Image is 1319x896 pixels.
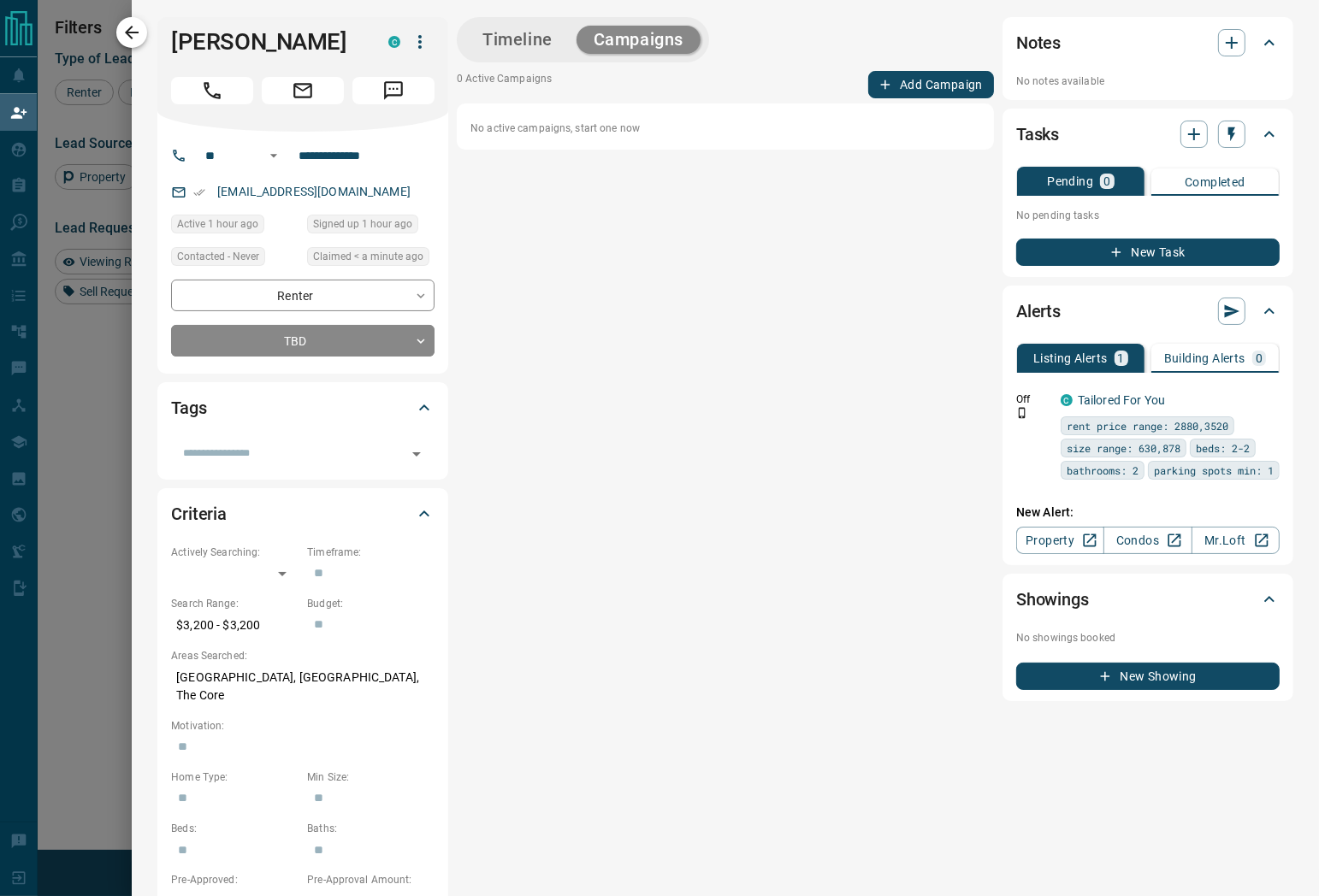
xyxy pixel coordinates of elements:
[171,325,435,357] div: TBD
[1067,462,1139,479] span: bathrooms: 2
[1016,291,1280,332] div: Alerts
[217,185,411,198] a: [EMAIL_ADDRESS][DOMAIN_NAME]
[1196,439,1250,457] span: beds: 2-2
[193,186,205,198] svg: Email Verified
[1103,527,1192,554] a: Condos
[171,611,299,640] p: $3,200 - $3,200
[1192,527,1280,554] a: Mr.Loft
[1016,586,1089,613] h2: Showings
[171,663,435,710] p: [GEOGRAPHIC_DATA], [GEOGRAPHIC_DATA], The Core
[1016,203,1280,228] p: No pending tasks
[1047,175,1093,187] p: Pending
[307,596,435,611] p: Budget:
[171,493,435,534] div: Criteria
[171,280,435,311] div: Renter
[1016,579,1280,620] div: Showings
[307,545,435,560] p: Timeframe:
[1061,394,1073,406] div: condos.ca
[171,648,435,663] p: Areas Searched:
[1067,439,1180,457] span: size range: 630,878
[1016,114,1280,155] div: Tasks
[1033,352,1108,364] p: Listing Alerts
[470,121,980,136] p: No active campaigns, start one now
[1256,352,1263,364] p: 0
[1016,392,1050,407] p: Off
[1103,175,1110,187] p: 0
[171,596,299,611] p: Search Range:
[1164,352,1245,364] p: Building Alerts
[1016,527,1104,554] a: Property
[307,872,435,887] p: Pre-Approval Amount:
[171,28,363,56] h1: [PERSON_NAME]
[171,872,299,887] p: Pre-Approved:
[1016,74,1280,89] p: No notes available
[465,26,570,54] button: Timeline
[313,215,412,233] span: Signed up 1 hour ago
[263,145,284,166] button: Open
[171,215,299,239] div: Sun Sep 14 2025
[1154,462,1274,479] span: parking spots min: 1
[171,394,206,421] h2: Tags
[1016,121,1059,148] h2: Tasks
[177,248,259,265] span: Contacted - Never
[171,769,299,785] p: Home Type:
[177,215,258,233] span: Active 1 hour ago
[388,36,400,48] div: condos.ca
[577,26,701,54] button: Campaigns
[171,718,435,734] p: Motivation:
[307,215,435,239] div: Sun Sep 14 2025
[171,77,253,104] span: Call
[1016,29,1061,56] h2: Notes
[1016,504,1280,522] p: New Alert:
[868,71,994,98] button: Add Campaign
[1118,352,1125,364] p: 1
[1016,630,1280,645] p: No showings booked
[171,500,227,528] h2: Criteria
[171,545,299,560] p: Actively Searching:
[405,442,429,466] button: Open
[1016,407,1028,419] svg: Push Notification Only
[307,821,435,836] p: Baths:
[171,387,435,428] div: Tags
[307,769,435,785] p: Min Size:
[171,821,299,836] p: Beds:
[1185,176,1245,188] p: Completed
[1067,417,1228,434] span: rent price range: 2880,3520
[262,77,344,104] span: Email
[307,247,435,271] div: Sun Sep 14 2025
[313,248,423,265] span: Claimed < a minute ago
[352,77,435,104] span: Message
[1016,663,1280,690] button: New Showing
[1078,393,1165,407] a: Tailored For You
[1016,239,1280,266] button: New Task
[1016,22,1280,63] div: Notes
[1016,298,1061,325] h2: Alerts
[457,71,552,98] p: 0 Active Campaigns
